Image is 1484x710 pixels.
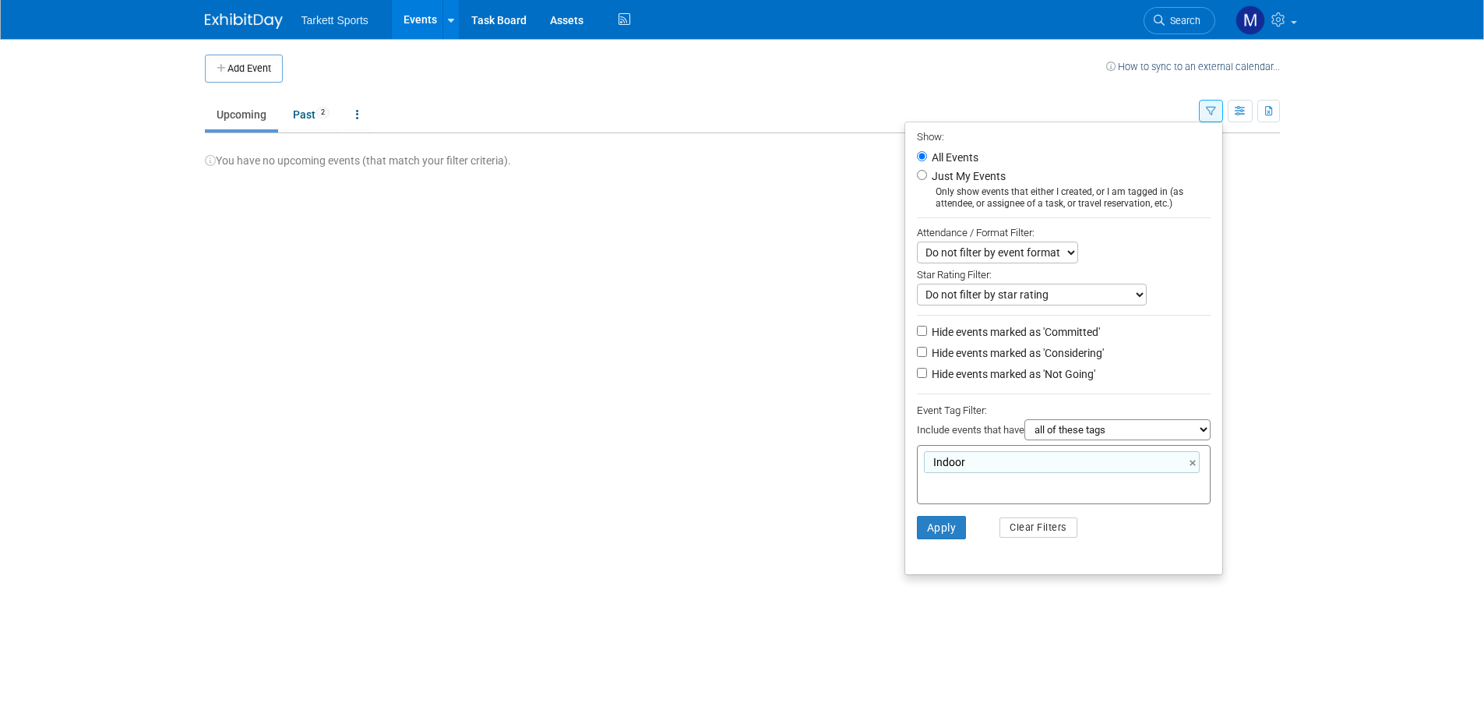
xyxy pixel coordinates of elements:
img: ExhibitDay [205,13,283,29]
div: Event Tag Filter: [917,401,1211,419]
span: Search [1165,15,1200,26]
label: Hide events marked as 'Committed' [929,324,1100,340]
label: All Events [929,152,978,163]
div: Star Rating Filter: [917,263,1211,284]
div: Only show events that either I created, or I am tagged in (as attendee, or assignee of a task, or... [917,186,1211,210]
button: Apply [917,516,967,539]
span: 2 [316,107,330,118]
label: Just My Events [929,168,1006,184]
span: You have no upcoming events (that match your filter criteria). [205,154,511,167]
div: Attendance / Format Filter: [917,224,1211,242]
a: How to sync to an external calendar... [1106,61,1280,72]
button: Add Event [205,55,283,83]
label: Hide events marked as 'Considering' [929,345,1104,361]
img: Mathieu Martel [1235,5,1265,35]
button: Clear Filters [999,517,1077,538]
div: Include events that have [917,419,1211,445]
a: × [1190,454,1200,472]
label: Hide events marked as 'Not Going' [929,366,1095,382]
div: Show: [917,126,1211,146]
a: Search [1144,7,1215,34]
a: Past2 [281,100,341,129]
a: Upcoming [205,100,278,129]
span: Indoor [930,454,965,470]
span: Tarkett Sports [301,14,368,26]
